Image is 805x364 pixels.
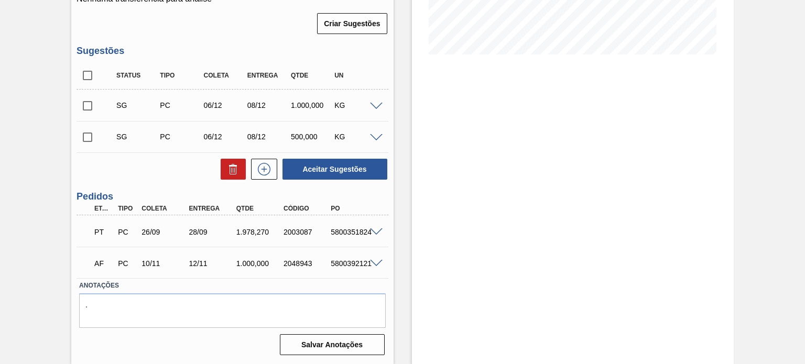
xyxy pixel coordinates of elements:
div: Pedido em Trânsito [92,220,115,244]
div: 5800351824 [328,228,380,236]
div: Criar Sugestões [318,12,388,35]
div: KG [332,133,379,141]
textarea: . [79,293,385,328]
div: Aguardando Faturamento [92,252,115,275]
div: Pedido de Compra [115,259,139,268]
div: 1.000,000 [234,259,286,268]
button: Aceitar Sugestões [282,159,387,180]
div: 12/11/2025 [187,259,238,268]
p: PT [94,228,113,236]
button: Salvar Anotações [280,334,385,355]
div: Excluir Sugestões [215,159,246,180]
p: AF [94,259,113,268]
div: Pedido de Compra [157,101,205,109]
div: Aceitar Sugestões [277,158,388,181]
div: Status [114,72,161,79]
div: PO [328,205,380,212]
div: Etapa [92,205,115,212]
div: Qtde [288,72,336,79]
div: 10/11/2025 [139,259,191,268]
div: 26/09/2025 [139,228,191,236]
h3: Pedidos [77,191,388,202]
label: Anotações [79,278,385,293]
div: Sugestão Criada [114,101,161,109]
div: 1.000,000 [288,101,336,109]
div: KG [332,101,379,109]
div: Pedido de Compra [157,133,205,141]
div: Tipo [115,205,139,212]
div: Sugestão Criada [114,133,161,141]
div: 28/09/2025 [187,228,238,236]
div: 1.978,270 [234,228,286,236]
div: Pedido de Compra [115,228,139,236]
div: UN [332,72,379,79]
div: Coleta [201,72,249,79]
div: Entrega [245,72,292,79]
div: Entrega [187,205,238,212]
div: Tipo [157,72,205,79]
div: 08/12/2025 [245,101,292,109]
div: 500,000 [288,133,336,141]
div: 06/12/2025 [201,101,249,109]
div: 08/12/2025 [245,133,292,141]
button: Criar Sugestões [317,13,387,34]
div: Coleta [139,205,191,212]
div: Nova sugestão [246,159,277,180]
div: 5800392121 [328,259,380,268]
h3: Sugestões [77,46,388,57]
div: 06/12/2025 [201,133,249,141]
div: 2048943 [281,259,333,268]
div: 2003087 [281,228,333,236]
div: Código [281,205,333,212]
div: Qtde [234,205,286,212]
